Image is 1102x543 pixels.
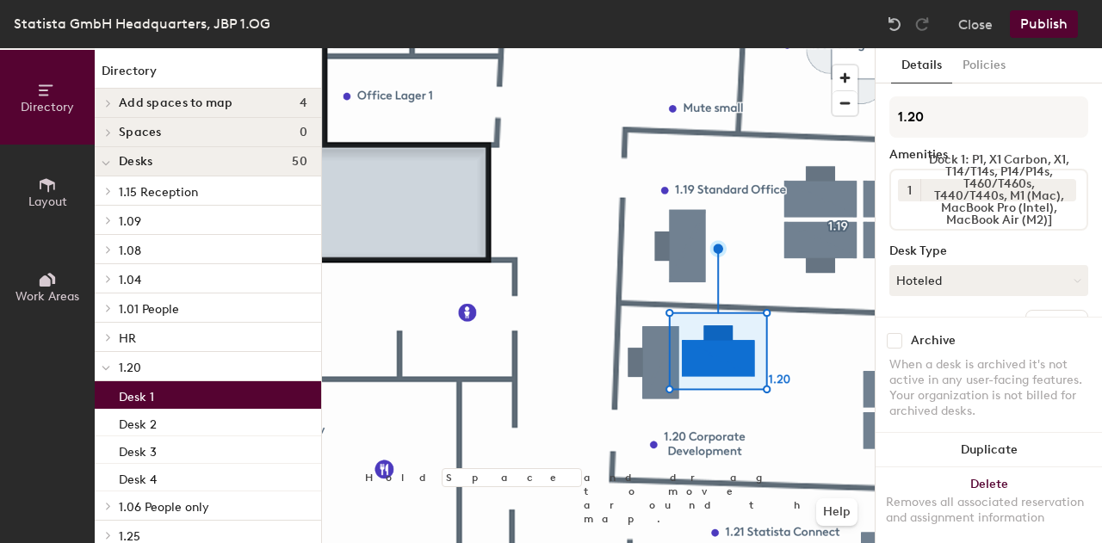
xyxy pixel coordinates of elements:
button: Details [891,48,952,83]
span: 1.20 [119,361,141,375]
span: Work Areas [15,289,79,304]
button: Policies [952,48,1016,83]
span: Directory [21,100,74,114]
span: 1.15 Reception [119,185,198,200]
span: Layout [28,194,67,209]
button: Hoteled [889,265,1088,296]
div: Amenities [889,148,1088,162]
button: 1 [898,179,920,201]
h1: Directory [95,62,321,89]
span: Add spaces to map [119,96,233,110]
p: Desk 3 [119,440,157,460]
button: Duplicate [876,433,1102,467]
span: 0 [300,126,307,139]
button: Help [816,498,857,526]
span: 1.04 [119,273,141,287]
span: 50 [292,155,307,169]
button: DeleteRemoves all associated reservation and assignment information [876,467,1102,543]
p: Desk 2 [119,412,157,432]
span: 1.01 People [119,302,179,317]
div: Removes all associated reservation and assignment information [886,495,1092,526]
button: Close [958,10,993,38]
img: Undo [886,15,903,33]
span: 1 [907,182,912,200]
span: 4 [300,96,307,110]
p: Desk 1 [119,385,154,404]
span: Desks [119,155,152,169]
img: Redo [913,15,931,33]
button: Ungroup [1025,310,1088,339]
div: Desk Type [889,244,1088,258]
p: Desk 4 [119,467,157,487]
div: Statista GmbH Headquarters, JBP 1.OG [14,13,270,34]
div: Archive [911,334,956,348]
span: HR [119,331,136,346]
div: Dock 1: P1, X1 Carbon, X1, T14/T14s, P14/P14s, T460/T460s, T440/T440s, M1 (Mac), MacBook Pro (Int... [920,179,1076,201]
button: Publish [1010,10,1078,38]
span: Spaces [119,126,162,139]
span: 1.06 People only [119,500,209,515]
span: 1.08 [119,244,141,258]
div: When a desk is archived it's not active in any user-facing features. Your organization is not bil... [889,357,1088,419]
span: 1.09 [119,214,141,229]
